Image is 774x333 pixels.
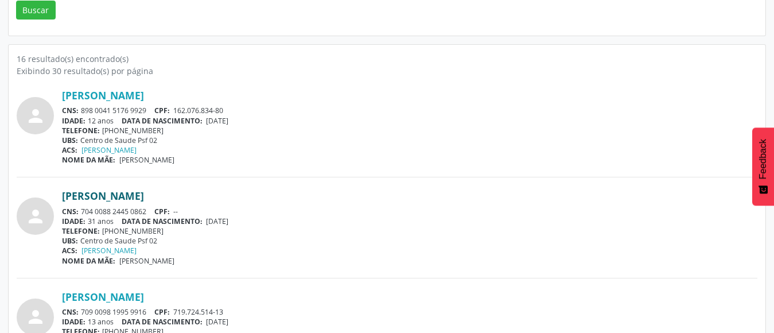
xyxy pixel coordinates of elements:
div: Centro de Saude Psf 02 [62,135,757,145]
i: person [25,206,46,227]
div: [PHONE_NUMBER] [62,126,757,135]
button: Feedback - Mostrar pesquisa [752,127,774,206]
span: -- [173,207,178,216]
div: 898 0041 5176 9929 [62,106,757,115]
div: [PHONE_NUMBER] [62,226,757,236]
span: IDADE: [62,216,85,226]
span: CNS: [62,207,79,216]
div: 12 anos [62,116,757,126]
span: [PERSON_NAME] [119,155,174,165]
span: CPF: [154,106,170,115]
span: DATA DE NASCIMENTO: [122,116,203,126]
span: CNS: [62,307,79,317]
span: DATA DE NASCIMENTO: [122,216,203,226]
div: 31 anos [62,216,757,226]
span: TELEFONE: [62,126,100,135]
span: CPF: [154,307,170,317]
span: UBS: [62,135,78,145]
div: Exibindo 30 resultado(s) por página [17,65,757,77]
a: [PERSON_NAME] [62,189,144,202]
div: 709 0098 1995 9916 [62,307,757,317]
i: person [25,307,46,327]
div: 13 anos [62,317,757,327]
span: NOME DA MÃE: [62,256,115,266]
a: [PERSON_NAME] [81,145,137,155]
span: NOME DA MÃE: [62,155,115,165]
a: [PERSON_NAME] [62,291,144,303]
span: CNS: [62,106,79,115]
span: [DATE] [206,216,228,226]
span: IDADE: [62,317,85,327]
span: [DATE] [206,116,228,126]
div: 704 0088 2445 0862 [62,207,757,216]
span: ACS: [62,246,77,255]
span: ACS: [62,145,77,155]
span: 162.076.834-80 [173,106,223,115]
span: CPF: [154,207,170,216]
span: [DATE] [206,317,228,327]
div: 16 resultado(s) encontrado(s) [17,53,757,65]
i: person [25,106,46,126]
div: Centro de Saude Psf 02 [62,236,757,246]
span: TELEFONE: [62,226,100,236]
span: Feedback [758,139,768,179]
span: [PERSON_NAME] [119,256,174,266]
a: [PERSON_NAME] [62,89,144,102]
button: Buscar [16,1,56,20]
span: IDADE: [62,116,85,126]
span: DATA DE NASCIMENTO: [122,317,203,327]
a: [PERSON_NAME] [81,246,137,255]
span: 719.724.514-13 [173,307,223,317]
span: UBS: [62,236,78,246]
